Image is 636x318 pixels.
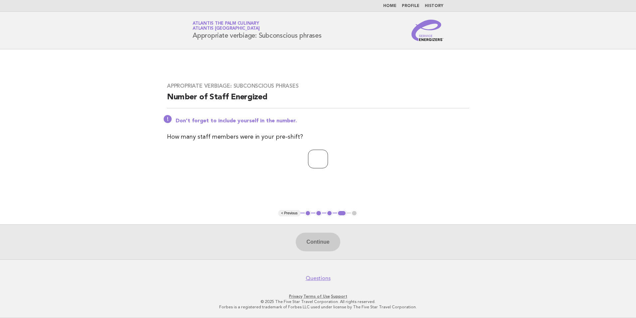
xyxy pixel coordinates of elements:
[278,210,300,217] button: < Previous
[315,210,322,217] button: 2
[193,27,260,31] span: Atlantis [GEOGRAPHIC_DATA]
[114,294,522,299] p: · ·
[167,92,469,108] h2: Number of Staff Energized
[193,21,260,31] a: Atlantis The Palm CulinaryAtlantis [GEOGRAPHIC_DATA]
[193,22,322,39] h1: Appropriate verbiage: Subconscious phrases
[337,210,347,217] button: 4
[326,210,333,217] button: 3
[402,4,419,8] a: Profile
[425,4,443,8] a: History
[114,304,522,310] p: Forbes is a registered trademark of Forbes LLC used under license by The Five Star Travel Corpora...
[167,132,469,142] p: How many staff members were in your pre-shift?
[305,210,311,217] button: 1
[176,118,469,124] p: Don't forget to include yourself in the number.
[114,299,522,304] p: © 2025 The Five Star Travel Corporation. All rights reserved.
[289,294,302,299] a: Privacy
[306,275,331,282] a: Questions
[331,294,347,299] a: Support
[167,83,469,89] h3: Appropriate verbiage: Subconscious phrases
[411,20,443,41] img: Service Energizers
[303,294,330,299] a: Terms of Use
[383,4,397,8] a: Home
